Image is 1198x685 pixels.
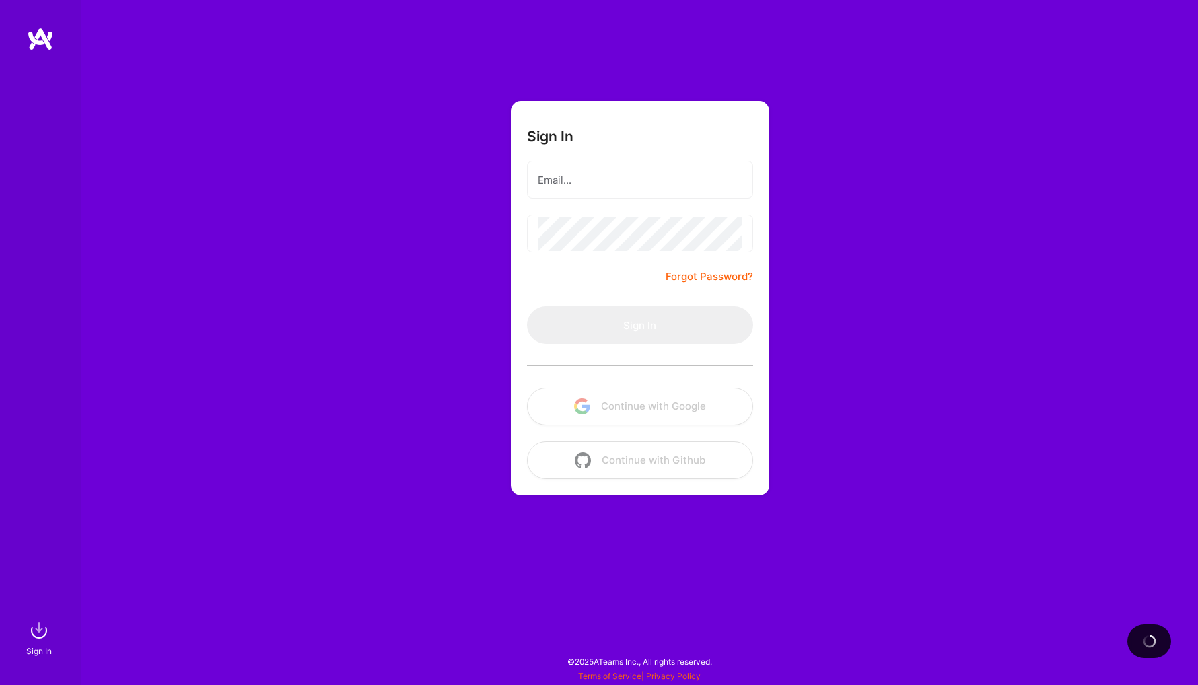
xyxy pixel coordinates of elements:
[666,268,753,285] a: Forgot Password?
[646,671,701,681] a: Privacy Policy
[27,27,54,51] img: logo
[574,398,590,414] img: icon
[527,441,753,479] button: Continue with Github
[527,128,573,145] h3: Sign In
[538,163,742,197] input: Email...
[81,645,1198,678] div: © 2025 ATeams Inc., All rights reserved.
[578,671,641,681] a: Terms of Service
[527,388,753,425] button: Continue with Google
[575,452,591,468] img: icon
[1141,633,1158,649] img: loading
[28,617,52,658] a: sign inSign In
[527,306,753,344] button: Sign In
[26,617,52,644] img: sign in
[26,644,52,658] div: Sign In
[578,671,701,681] span: |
